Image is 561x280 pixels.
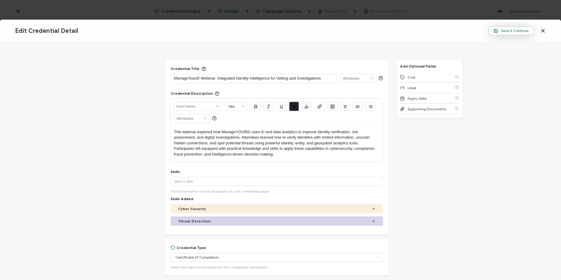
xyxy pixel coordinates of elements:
span: Level [408,86,416,90]
input: Font Family [174,102,222,111]
p: ManageYouriD Webinar: Integrated Identity Intelligence for Vetting and Investigations [174,75,334,81]
p: Add Optional Fields [396,64,440,68]
input: Search Skill [171,177,383,186]
div: Credential Title [171,66,206,71]
span: Save & Continue [494,29,529,33]
span: Skills Added [171,197,193,201]
span: Supporting Documents [408,107,446,111]
div: Credential Description [171,91,219,96]
input: Attributes [174,114,210,123]
span: Select the type of achievement this credential represents. [171,265,268,269]
span: This information will be displayed on your credential page. [171,189,270,193]
div: Credential Type [171,245,206,250]
span: Cyber Security [178,206,206,211]
input: Select Type [171,253,383,262]
input: Font Size [225,102,247,111]
p: This webinar explored how ManageYOURiD uses AI and data analytics to improve identity verificatio... [174,129,380,157]
iframe: Chat Widget [531,251,561,280]
div: Skills [171,169,180,174]
span: Expiry Date [408,96,427,101]
button: Save & Continue [488,26,534,35]
span: Threat Detection [178,219,210,223]
span: Cost [408,75,415,80]
span: Edit Credential Detail [15,27,78,35]
input: Attributes [341,74,376,83]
